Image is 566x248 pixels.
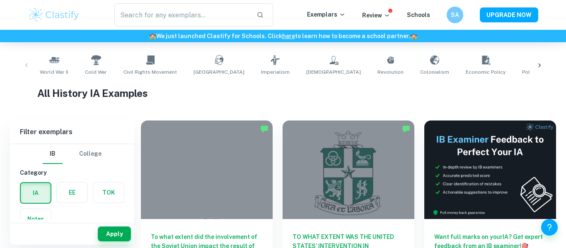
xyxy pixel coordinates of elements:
[21,183,51,203] button: IA
[20,168,124,177] h6: Category
[93,183,124,202] button: TOK
[377,68,404,76] span: Revolution
[37,86,529,101] h1: All History IA Examples
[85,68,107,76] span: Cold War
[10,120,134,144] h6: Filter exemplars
[261,68,290,76] span: Imperialism
[79,144,102,164] button: College
[43,144,102,164] div: Filter type choice
[362,11,390,20] p: Review
[149,33,156,39] span: 🏫
[424,120,556,219] img: Thumbnail
[2,31,564,41] h6: We just launched Clastify for Schools. Click to learn how to become a school partner.
[282,33,295,39] a: here
[306,68,361,76] span: [DEMOGRAPHIC_DATA]
[114,3,250,26] input: Search for any exemplars...
[402,125,410,133] img: Marked
[57,183,87,202] button: EE
[307,10,346,19] p: Exemplars
[98,226,131,241] button: Apply
[420,68,449,76] span: Colonialism
[28,7,80,23] img: Clastify logo
[450,10,460,19] h6: SA
[447,7,463,23] button: SA
[410,33,417,39] span: 🏫
[260,125,268,133] img: Marked
[194,68,244,76] span: [GEOGRAPHIC_DATA]
[20,209,51,229] button: Notes
[123,68,177,76] span: Civil Rights Movement
[466,68,506,76] span: Economic Policy
[43,144,63,164] button: IB
[541,219,558,236] button: Help and Feedback
[480,7,538,22] button: UPGRADE NOW
[407,12,430,18] a: Schools
[40,68,68,76] span: World War II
